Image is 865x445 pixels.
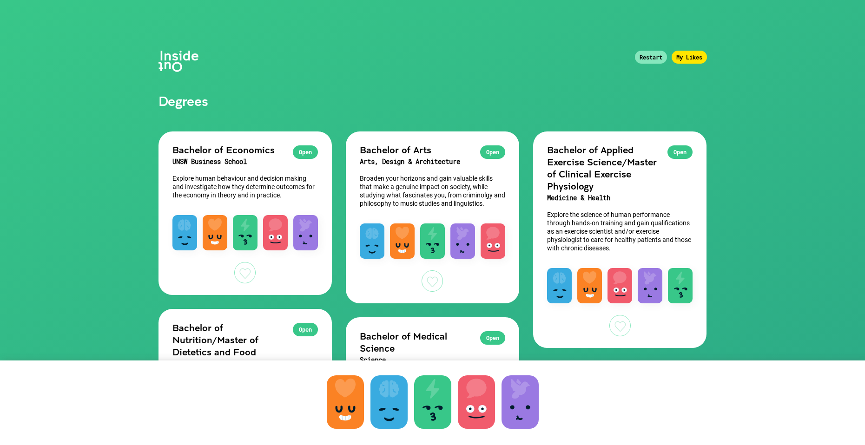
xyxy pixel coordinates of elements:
div: Restart [635,51,667,64]
h2: Bachelor of Nutrition/Master of Dietetics and Food Innovation [172,321,318,370]
h2: Bachelor of Medical Science [360,330,505,354]
div: Open [293,145,318,159]
h3: Science [360,354,505,366]
a: OpenBachelor of ArtsArts, Design & ArchitectureBroaden your horizons and gain valuable skills tha... [346,131,519,304]
h2: Bachelor of Arts [360,144,505,156]
a: My Likes [672,52,721,61]
div: Open [667,145,693,159]
h3: Arts, Design & Architecture [360,156,505,168]
a: OpenBachelor of EconomicsUNSW Business SchoolExplore human behaviour and decision making and inve... [158,131,332,295]
h2: Bachelor of Economics [172,144,318,156]
p: Broaden your horizons and gain valuable skills that make a genuine impact on society, while study... [360,174,505,208]
h2: Bachelor of Applied Exercise Science/Master of Clinical Exercise Physiology [547,144,693,192]
p: Explore human behaviour and decision making and investigate how they determine outcomes for the e... [172,174,318,199]
div: Open [480,145,505,159]
div: Open [480,331,505,345]
h3: UNSW Business School [172,156,318,168]
p: Explore the science of human performance through hands-on training and gain qualifications as an ... [547,210,693,252]
div: Open [293,323,318,336]
h3: Medicine & Health [547,192,693,204]
a: OpenBachelor of Applied Exercise Science/Master of Clinical Exercise PhysiologyMedicine & HealthE... [533,131,707,348]
div: My Likes [672,51,707,64]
